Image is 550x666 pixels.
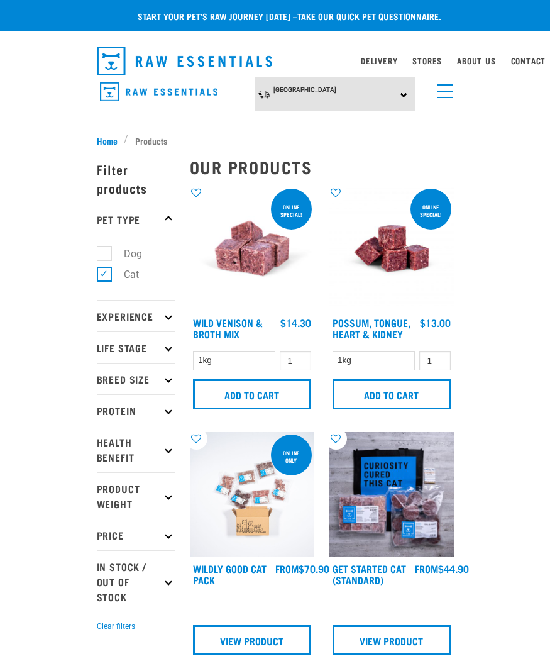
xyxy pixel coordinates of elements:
a: About Us [457,58,495,63]
a: Home [97,134,124,147]
a: take our quick pet questionnaire. [297,14,441,18]
a: menu [431,77,454,99]
a: Get Started Cat (Standard) [333,565,406,582]
input: Add to cart [333,379,451,409]
span: Home [97,134,118,147]
p: Health Benefit [97,426,175,472]
div: ONLINE SPECIAL! [410,197,451,224]
label: Cat [104,267,144,282]
img: Cat 0 2sec [190,432,314,557]
img: Possum Tongue Heart Kidney 1682 [329,186,454,311]
p: In Stock / Out Of Stock [97,550,175,612]
p: Filter products [97,153,175,204]
p: Protein [97,394,175,426]
a: Wild Venison & Broth Mix [193,319,263,336]
a: View Product [333,625,451,655]
img: Raw Essentials Logo [100,82,217,102]
p: Experience [97,300,175,331]
img: Vension and heart [190,186,314,311]
a: Stores [412,58,442,63]
p: Product Weight [97,472,175,519]
span: FROM [275,565,299,571]
a: View Product [193,625,311,655]
a: Contact [511,58,546,63]
button: Clear filters [97,621,135,632]
input: 1 [419,351,451,370]
div: $14.30 [280,317,311,328]
img: Raw Essentials Logo [97,47,273,75]
div: $44.90 [415,563,469,574]
span: FROM [415,565,438,571]
h2: Our Products [190,157,454,177]
p: Pet Type [97,204,175,235]
a: Wildly Good Cat Pack [193,565,267,582]
nav: breadcrumbs [97,134,454,147]
div: $70.90 [275,563,329,574]
input: 1 [280,351,311,370]
span: [GEOGRAPHIC_DATA] [273,86,336,93]
a: Possum, Tongue, Heart & Kidney [333,319,410,336]
img: Assortment Of Raw Essential Products For Cats Including, Blue And Black Tote Bag With "Curiosity ... [329,432,454,557]
div: ONLINE SPECIAL! [271,197,312,224]
div: ONLINE ONLY [271,443,312,470]
div: $13.00 [420,317,451,328]
p: Price [97,519,175,550]
p: Life Stage [97,331,175,363]
nav: dropdown navigation [87,42,464,80]
label: Dog [104,246,147,262]
img: van-moving.png [258,89,270,99]
input: Add to cart [193,379,311,409]
a: Delivery [361,58,397,63]
p: Breed Size [97,363,175,394]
